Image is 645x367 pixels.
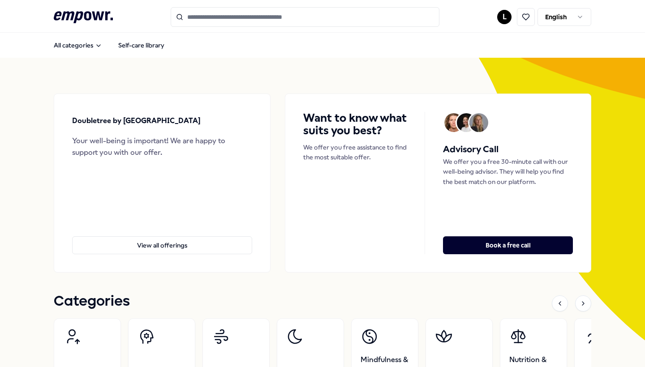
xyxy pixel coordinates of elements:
nav: Main [47,36,172,54]
h5: Advisory Call [443,142,573,157]
p: We offer you a free 30-minute call with our well-being advisor. They will help you find the best ... [443,157,573,187]
div: Your well-being is important! We are happy to support you with our offer. [72,135,252,158]
button: Book a free call [443,236,573,254]
button: All categories [47,36,109,54]
a: View all offerings [72,222,252,254]
p: We offer you free assistance to find the most suitable offer. [303,142,407,162]
img: Avatar [457,113,476,132]
h1: Categories [54,290,130,313]
a: Self-care library [111,36,172,54]
input: Search for products, categories or subcategories [171,7,439,27]
p: Doubletree by [GEOGRAPHIC_DATA] [72,115,201,127]
button: View all offerings [72,236,252,254]
button: L [497,10,512,24]
h4: Want to know what suits you best? [303,112,407,137]
img: Avatar [469,113,488,132]
img: Avatar [444,113,463,132]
